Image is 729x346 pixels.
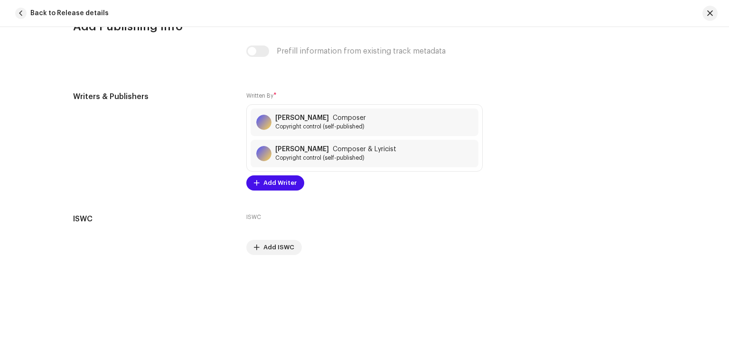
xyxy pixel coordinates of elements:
button: Add ISWC [246,240,302,255]
button: Add Writer [246,175,304,191]
span: Add Writer [263,173,297,192]
span: Copyright control (self-published) [275,123,366,130]
strong: [PERSON_NAME] [275,146,329,153]
h5: ISWC [73,213,231,225]
h5: Writers & Publishers [73,91,231,102]
span: Copyright control (self-published) [275,154,396,162]
span: Composer [333,114,366,122]
span: Composer & Lyricist [333,146,396,153]
span: Add ISWC [263,238,294,257]
label: ISWC [246,213,261,221]
strong: [PERSON_NAME] [275,114,329,122]
small: Written By [246,93,273,99]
